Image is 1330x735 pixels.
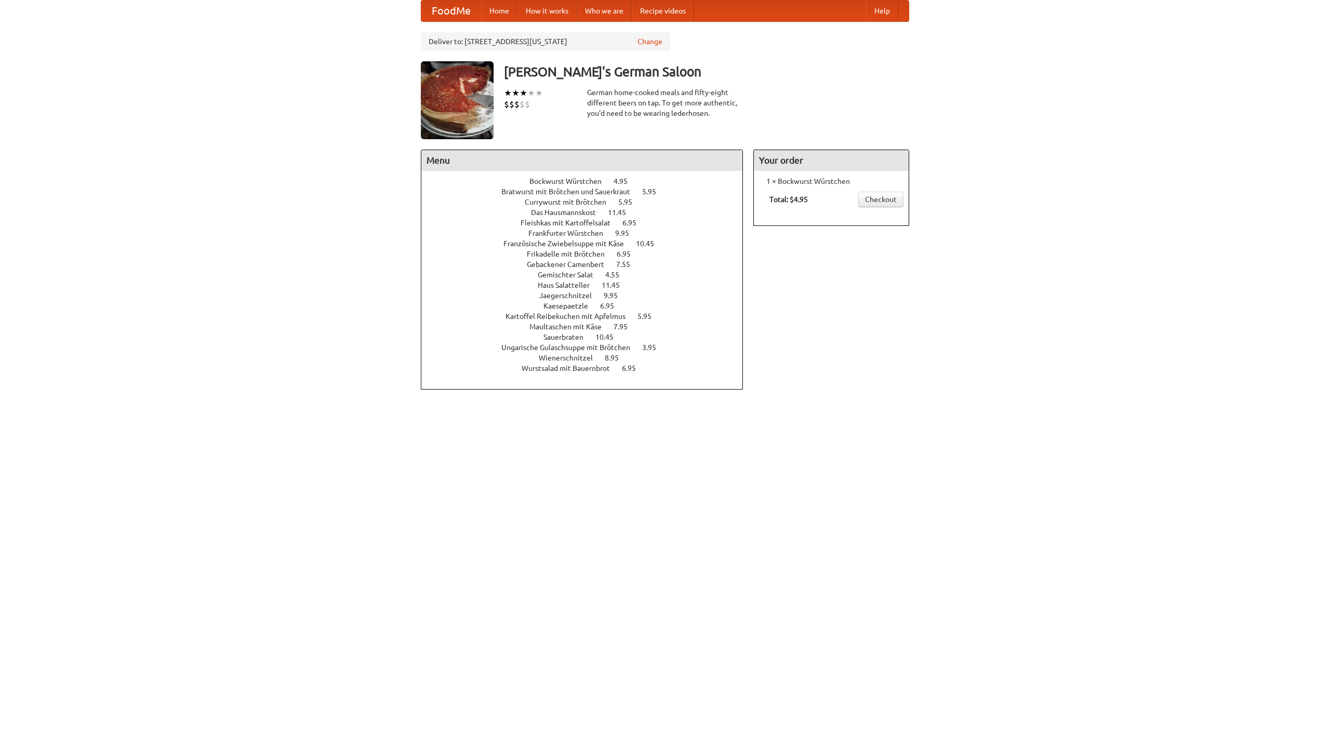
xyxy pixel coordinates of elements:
a: Wurstsalad mit Bauernbrot 6.95 [522,364,655,372]
a: Checkout [858,192,903,207]
span: Das Hausmannskost [531,208,606,217]
span: Wurstsalad mit Bauernbrot [522,364,620,372]
span: Jaegerschnitzel [539,291,602,300]
h4: Your order [754,150,909,171]
span: 11.45 [602,281,630,289]
li: $ [525,99,530,110]
a: Change [637,36,662,47]
a: Currywurst mit Brötchen 5.95 [525,198,651,206]
span: Currywurst mit Brötchen [525,198,617,206]
li: ★ [535,87,543,99]
span: 6.95 [622,219,647,227]
span: 6.95 [617,250,641,258]
a: Sauerbraten 10.45 [543,333,633,341]
span: 3.95 [642,343,667,352]
a: Haus Salatteller 11.45 [538,281,639,289]
a: Home [481,1,517,21]
span: Kartoffel Reibekuchen mit Apfelmus [506,312,636,320]
span: Ungarische Gulaschsuppe mit Brötchen [501,343,641,352]
b: Total: $4.95 [769,195,808,204]
span: Frikadelle mit Brötchen [527,250,615,258]
a: Gebackener Camenbert 7.55 [527,260,649,269]
span: 9.95 [604,291,628,300]
a: Das Hausmannskost 11.45 [531,208,645,217]
span: 7.55 [616,260,641,269]
h3: [PERSON_NAME]'s German Saloon [504,61,909,82]
li: ★ [527,87,535,99]
a: Frikadelle mit Brötchen 6.95 [527,250,650,258]
span: 4.55 [605,271,630,279]
a: Kaesepaetzle 6.95 [543,302,633,310]
li: ★ [520,87,527,99]
a: Fleishkas mit Kartoffelsalat 6.95 [521,219,656,227]
a: Kartoffel Reibekuchen mit Apfelmus 5.95 [506,312,671,320]
li: $ [514,99,520,110]
li: ★ [504,87,512,99]
a: Gemischter Salat 4.55 [538,271,639,279]
span: Sauerbraten [543,333,594,341]
li: ★ [512,87,520,99]
span: Bockwurst Würstchen [529,177,612,185]
span: Frankfurter Würstchen [528,229,614,237]
a: Wienerschnitzel 8.95 [539,354,638,362]
span: Kaesepaetzle [543,302,598,310]
span: 10.45 [636,239,664,248]
img: angular.jpg [421,61,494,139]
span: 9.95 [615,229,640,237]
a: Who we are [577,1,632,21]
a: FoodMe [421,1,481,21]
span: Gebackener Camenbert [527,260,615,269]
span: 4.95 [614,177,638,185]
a: Help [866,1,898,21]
span: Gemischter Salat [538,271,604,279]
span: 11.45 [608,208,636,217]
span: 5.95 [618,198,643,206]
a: Recipe videos [632,1,694,21]
span: Maultaschen mit Käse [529,323,612,331]
div: German home-cooked meals and fifty-eight different beers on tap. To get more authentic, you'd nee... [587,87,743,118]
span: 6.95 [600,302,624,310]
span: 8.95 [605,354,629,362]
span: Haus Salatteller [538,281,600,289]
a: Frankfurter Würstchen 9.95 [528,229,648,237]
span: 5.95 [637,312,662,320]
div: Deliver to: [STREET_ADDRESS][US_STATE] [421,32,670,51]
li: 1 × Bockwurst Würstchen [759,176,903,186]
span: Bratwurst mit Brötchen und Sauerkraut [501,188,641,196]
a: Maultaschen mit Käse 7.95 [529,323,647,331]
span: 6.95 [622,364,646,372]
span: Wienerschnitzel [539,354,603,362]
span: Fleishkas mit Kartoffelsalat [521,219,621,227]
a: Bratwurst mit Brötchen und Sauerkraut 5.95 [501,188,675,196]
a: Jaegerschnitzel 9.95 [539,291,637,300]
li: $ [509,99,514,110]
span: 10.45 [595,333,624,341]
a: Ungarische Gulaschsuppe mit Brötchen 3.95 [501,343,675,352]
span: 5.95 [642,188,667,196]
li: $ [520,99,525,110]
span: 7.95 [614,323,638,331]
a: How it works [517,1,577,21]
span: Französische Zwiebelsuppe mit Käse [503,239,634,248]
li: $ [504,99,509,110]
h4: Menu [421,150,742,171]
a: Französische Zwiebelsuppe mit Käse 10.45 [503,239,673,248]
a: Bockwurst Würstchen 4.95 [529,177,647,185]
